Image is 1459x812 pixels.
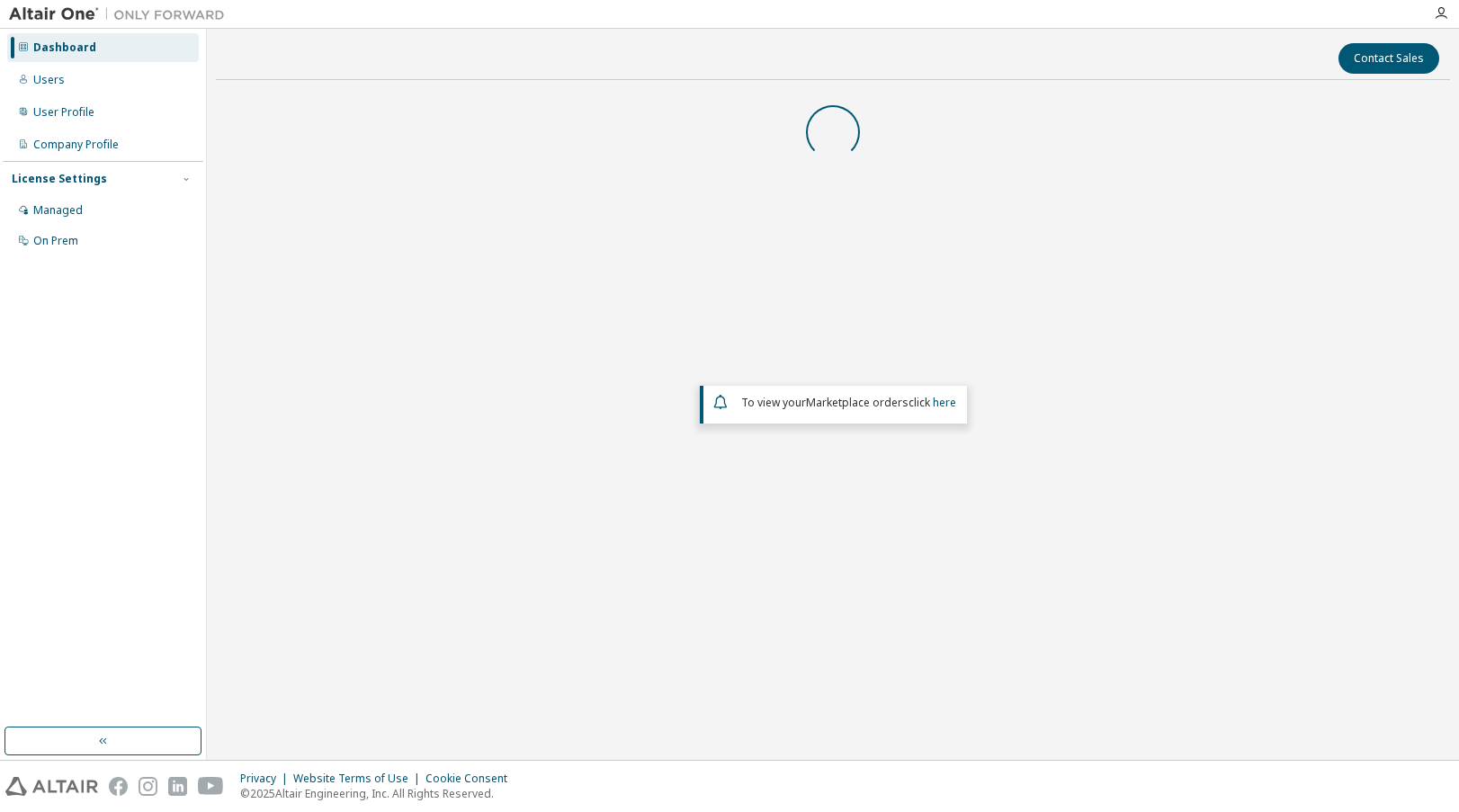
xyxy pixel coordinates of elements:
a: here [933,395,956,410]
span: To view your click [741,395,956,410]
div: Cookie Consent [425,772,518,786]
div: License Settings [12,172,107,186]
div: Website Terms of Use [293,772,425,786]
div: Privacy [240,772,293,786]
em: Marketplace orders [806,395,909,410]
img: youtube.svg [198,777,224,796]
img: linkedin.svg [168,777,187,796]
img: instagram.svg [139,777,157,796]
img: facebook.svg [109,777,128,796]
div: Company Profile [33,138,119,152]
div: Managed [33,203,83,218]
img: altair_logo.svg [5,777,98,796]
div: User Profile [33,105,94,120]
div: Users [33,73,65,87]
p: © 2025 Altair Engineering, Inc. All Rights Reserved. [240,786,518,801]
img: Altair One [9,5,234,23]
div: On Prem [33,234,78,248]
div: Dashboard [33,40,96,55]
button: Contact Sales [1338,43,1439,74]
